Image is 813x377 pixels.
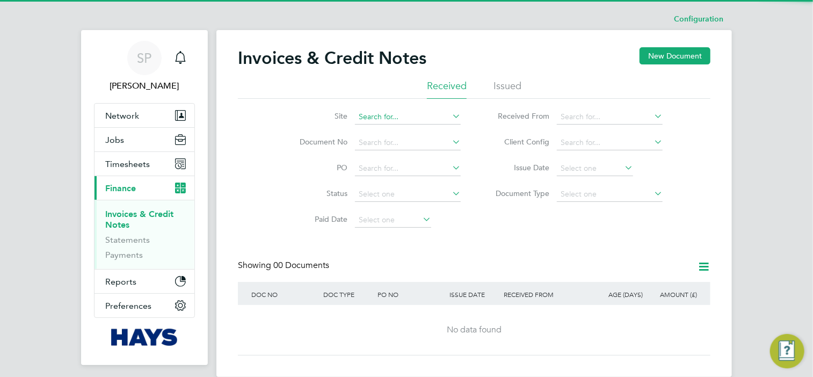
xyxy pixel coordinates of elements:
input: Select one [355,213,431,228]
span: Jobs [105,135,124,145]
div: AMOUNT (£) [645,282,700,307]
a: Statements [105,235,150,245]
div: RECEIVED FROM [501,282,591,307]
button: Jobs [95,128,194,151]
input: Select one [557,161,633,176]
img: hays-logo-retina.png [111,329,178,346]
li: Configuration [674,9,723,30]
span: SP [137,51,152,65]
div: DOC NO [249,282,321,307]
label: PO [286,163,347,172]
label: Status [286,189,347,198]
div: AGE (DAYS) [591,282,645,307]
span: Steve Peake [94,79,195,92]
a: Go to home page [94,329,195,346]
label: Paid Date [286,214,347,224]
button: Finance [95,176,194,200]
a: Payments [105,250,143,260]
label: Client Config [488,137,549,147]
a: Invoices & Credit Notes [105,209,173,230]
span: Network [105,111,139,121]
div: Finance [95,200,194,269]
input: Search for... [557,110,663,125]
button: Network [95,104,194,127]
label: Received From [488,111,549,121]
div: No data found [249,324,700,336]
input: Search for... [355,135,461,150]
span: Finance [105,183,136,193]
label: Site [286,111,347,121]
button: New Document [640,47,710,64]
div: DOC TYPE [321,282,375,307]
nav: Main navigation [81,30,208,365]
div: Showing [238,260,331,271]
input: Search for... [355,110,461,125]
span: 00 Documents [273,260,329,271]
li: Received [427,79,467,99]
button: Preferences [95,294,194,317]
input: Select one [355,187,461,202]
li: Issued [493,79,521,99]
label: Document No [286,137,347,147]
button: Reports [95,270,194,293]
label: Issue Date [488,163,549,172]
span: Reports [105,277,136,287]
input: Search for... [355,161,461,176]
input: Search for... [557,135,663,150]
span: Preferences [105,301,151,311]
div: ISSUE DATE [447,282,502,307]
label: Document Type [488,189,549,198]
input: Select one [557,187,663,202]
button: Engage Resource Center [770,334,804,368]
button: Timesheets [95,152,194,176]
a: SP[PERSON_NAME] [94,41,195,92]
span: Timesheets [105,159,150,169]
div: PO NO [375,282,447,307]
h2: Invoices & Credit Notes [238,47,426,69]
